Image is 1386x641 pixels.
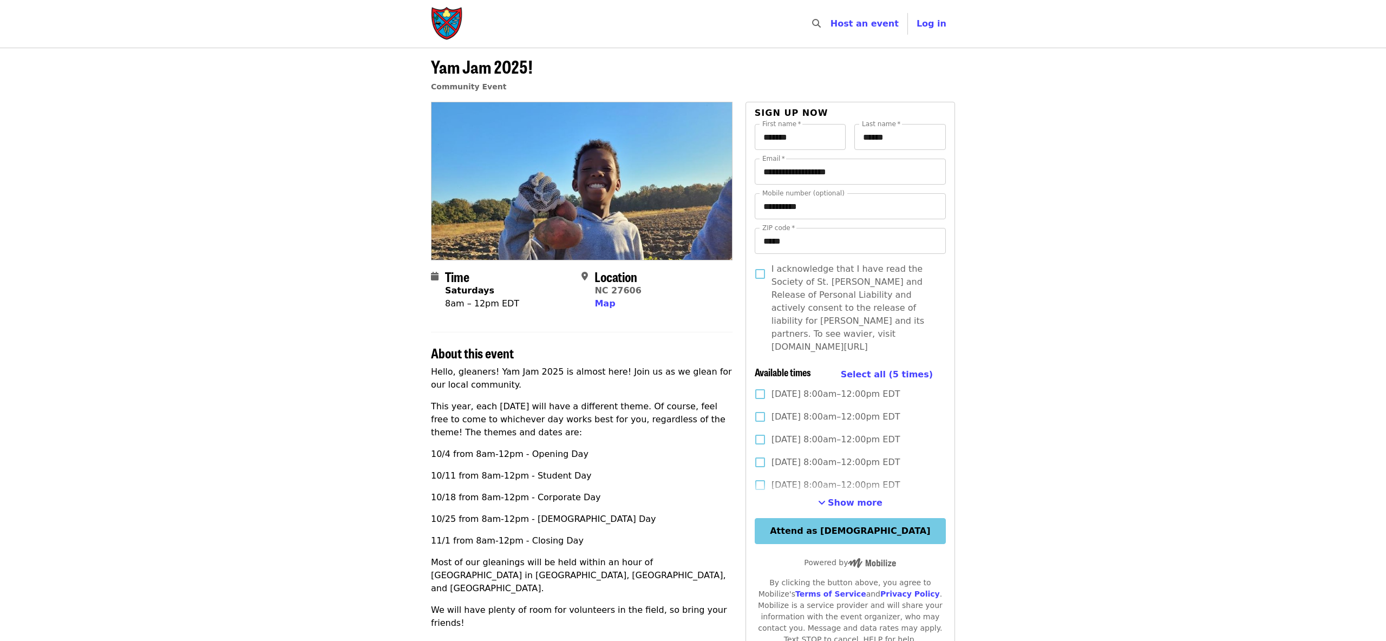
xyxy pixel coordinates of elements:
p: 10/18 from 8am-12pm - Corporate Day [431,491,733,504]
span: [DATE] 8:00am–12:00pm EDT [772,433,900,446]
p: This year, each [DATE] will have a different theme. Of course, feel free to come to whichever day... [431,400,733,439]
a: Privacy Policy [880,590,940,598]
label: Last name [862,121,900,127]
span: [DATE] 8:00am–12:00pm EDT [772,410,900,423]
button: Attend as [DEMOGRAPHIC_DATA] [755,518,946,544]
p: 11/1 from 8am-12pm - Closing Day [431,534,733,547]
span: [DATE] 8:00am–12:00pm EDT [772,388,900,401]
span: Show more [828,498,882,508]
p: Most of our gleanings will be held within an hour of [GEOGRAPHIC_DATA] in [GEOGRAPHIC_DATA], [GEO... [431,556,733,595]
span: Powered by [804,558,896,567]
span: About this event [431,343,514,362]
span: Location [594,267,637,286]
span: [DATE] 8:00am–12:00pm EDT [772,456,900,469]
i: calendar icon [431,271,439,282]
label: ZIP code [762,225,795,231]
a: Host an event [831,18,899,29]
span: Log in [917,18,946,29]
label: Mobile number (optional) [762,190,845,197]
a: NC 27606 [594,285,641,296]
button: Map [594,297,615,310]
strong: Saturdays [445,285,494,296]
span: Yam Jam 2025! [431,54,533,79]
input: Last name [854,124,946,150]
button: Log in [908,13,955,35]
span: I acknowledge that I have read the Society of St. [PERSON_NAME] and Release of Personal Liability... [772,263,937,354]
input: First name [755,124,846,150]
p: 10/11 from 8am-12pm - Student Day [431,469,733,482]
span: Map [594,298,615,309]
span: Available times [755,365,811,379]
span: Time [445,267,469,286]
a: Community Event [431,82,506,91]
span: Sign up now [755,108,828,118]
input: Mobile number (optional) [755,193,946,219]
label: First name [762,121,801,127]
p: Hello, gleaners! Yam Jam 2025 is almost here! Join us as we glean for our local community. [431,365,733,391]
button: Select all (5 times) [841,367,933,383]
a: Terms of Service [795,590,866,598]
div: 8am – 12pm EDT [445,297,519,310]
i: search icon [812,18,821,29]
p: 10/25 from 8am-12pm - [DEMOGRAPHIC_DATA] Day [431,513,733,526]
button: See more timeslots [818,496,882,509]
p: 10/4 from 8am-12pm - Opening Day [431,448,733,461]
input: ZIP code [755,228,946,254]
p: We will have plenty of room for volunteers in the field, so bring your friends! [431,604,733,630]
input: Search [827,11,836,37]
i: map-marker-alt icon [581,271,588,282]
label: Email [762,155,785,162]
img: Powered by Mobilize [848,558,896,568]
span: Select all (5 times) [841,369,933,380]
input: Email [755,159,946,185]
span: [DATE] 8:00am–12:00pm EDT [772,479,900,492]
img: Yam Jam 2025! organized by Society of St. Andrew [432,102,732,259]
img: Society of St. Andrew - Home [431,6,463,41]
